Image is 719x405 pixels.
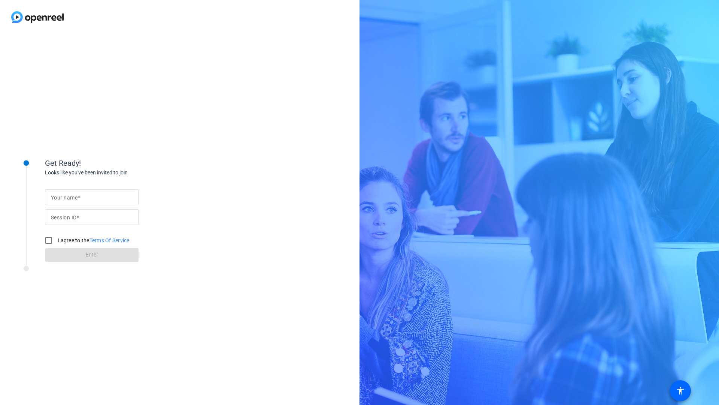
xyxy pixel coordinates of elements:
div: Looks like you've been invited to join [45,169,195,177]
div: Get Ready! [45,157,195,169]
label: I agree to the [56,237,130,244]
a: Terms Of Service [90,237,130,243]
mat-icon: accessibility [676,386,685,395]
mat-label: Session ID [51,214,76,220]
mat-label: Your name [51,195,78,201]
